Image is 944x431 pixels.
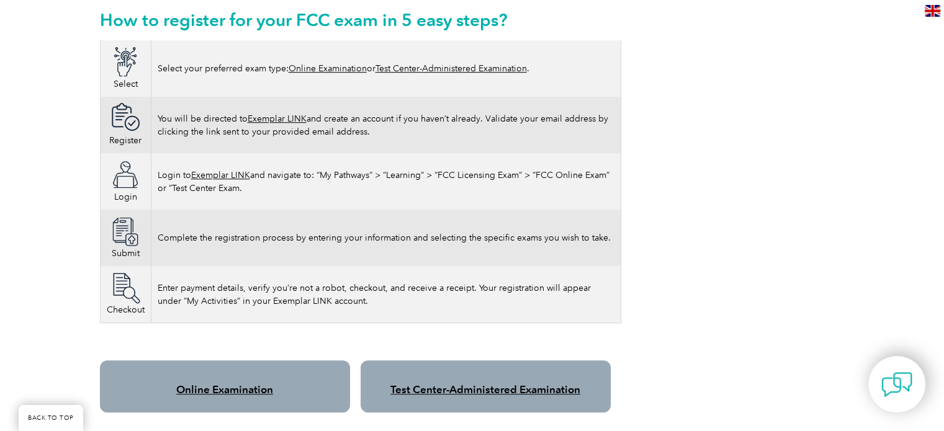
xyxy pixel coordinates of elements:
td: Enter payment details, verify you’re not a robot, checkout, and receive a receipt. Your registrat... [151,266,621,323]
td: Login to and navigate to: “My Pathways” > “Learning” > “FCC Licensing Exam” > “FCC Online Exam” o... [151,153,621,210]
a: Online Examination [176,383,273,396]
a: Exemplar LINK [191,170,250,180]
td: Register [100,97,151,153]
td: Select [100,40,151,97]
td: Checkout [100,266,151,323]
a: Exemplar LINK [248,113,307,124]
td: Submit [100,210,151,266]
img: en [925,5,940,17]
a: Test Center-Administered Examination [390,383,580,396]
td: You will be directed to and create an account if you haven’t already. Validate your email address... [151,97,621,153]
td: Complete the registration process by entering your information and selecting the specific exams y... [151,210,621,266]
td: Login [100,153,151,210]
img: contact-chat.png [881,369,912,400]
a: Test Center-Administered Examination [375,63,527,74]
td: Select your preferred exam type: or . [151,40,621,97]
a: Online Examination [289,63,367,74]
a: BACK TO TOP [19,405,83,431]
h2: How to register for your FCC exam in 5 easy steps? [100,10,621,30]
